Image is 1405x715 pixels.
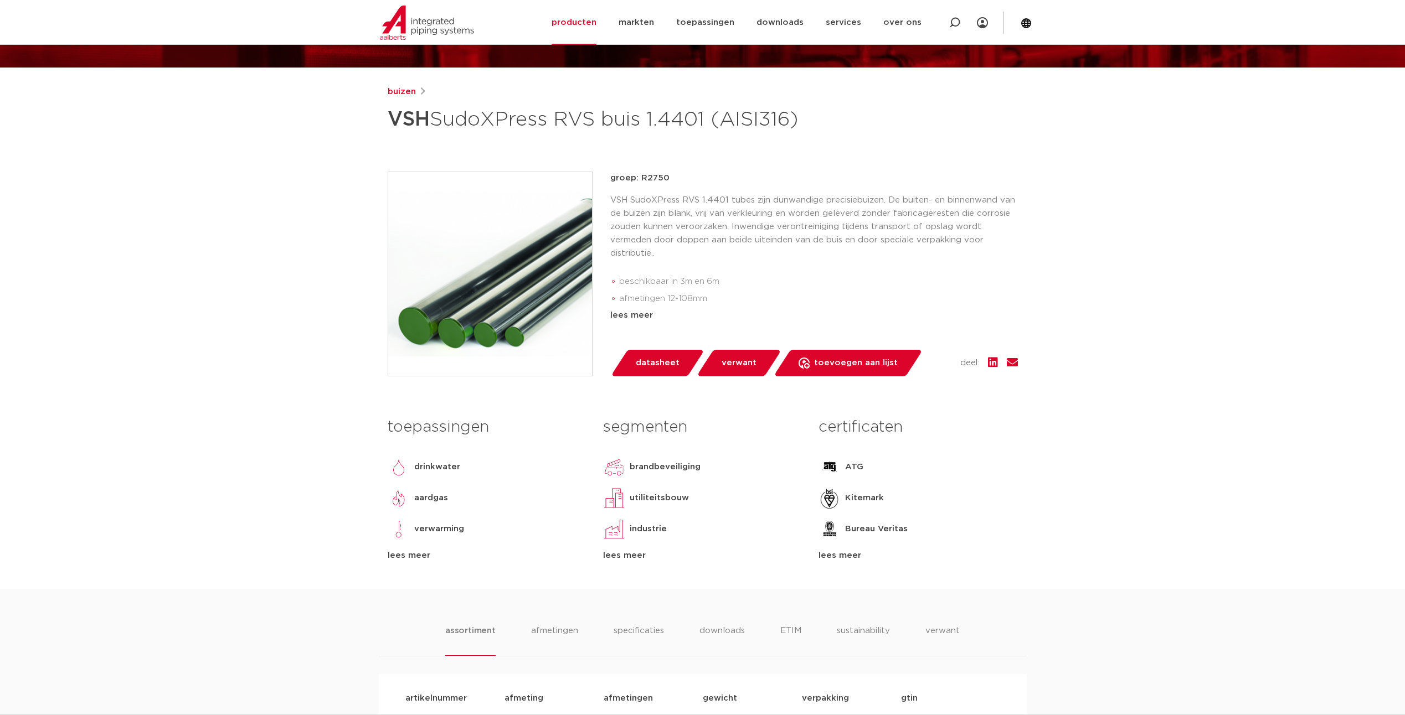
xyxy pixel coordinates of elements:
[603,518,625,540] img: industrie
[780,624,801,656] li: ETIM
[925,624,960,656] li: verwant
[722,354,756,372] span: verwant
[388,549,586,562] div: lees meer
[703,692,802,705] p: gewicht
[610,194,1018,260] p: VSH SudoXPress RVS 1.4401 tubes zijn dunwandige precisiebuizen. De buiten- en binnenwand van de b...
[610,172,1018,185] p: groep: R2750
[603,487,625,509] img: utiliteitsbouw
[414,460,460,474] p: drinkwater
[614,624,664,656] li: specificaties
[388,487,410,509] img: aardgas
[630,491,689,505] p: utiliteitsbouw
[388,416,586,438] h3: toepassingen
[505,692,604,705] p: afmeting
[619,273,1018,291] li: beschikbaar in 3m en 6m
[819,487,841,509] img: Kitemark
[699,624,745,656] li: downloads
[388,85,416,99] a: buizen
[845,491,884,505] p: Kitemark
[610,350,704,376] a: datasheet
[696,350,781,376] a: verwant
[845,522,908,536] p: Bureau Veritas
[388,110,430,129] strong: VSH
[414,522,464,536] p: verwarming
[901,692,1000,705] p: gtin
[960,356,979,370] span: deel:
[388,172,592,376] img: Product Image for VSH SudoXPress RVS buis 1.4401 (AISI316)
[405,692,505,705] p: artikelnummer
[819,416,1017,438] h3: certificaten
[814,354,898,372] span: toevoegen aan lijst
[388,103,804,136] h1: SudoXPress RVS buis 1.4401 (AISI316)
[445,624,496,656] li: assortiment
[630,522,667,536] p: industrie
[636,354,680,372] span: datasheet
[388,456,410,478] img: drinkwater
[531,624,578,656] li: afmetingen
[603,416,802,438] h3: segmenten
[845,460,863,474] p: ATG
[603,456,625,478] img: brandbeveiliging
[610,309,1018,322] div: lees meer
[802,692,901,705] p: verpakking
[819,456,841,478] img: ATG
[603,549,802,562] div: lees meer
[619,290,1018,308] li: afmetingen 12-108mm
[604,692,703,705] p: afmetingen
[819,549,1017,562] div: lees meer
[819,518,841,540] img: Bureau Veritas
[630,460,701,474] p: brandbeveiliging
[837,624,890,656] li: sustainability
[414,491,448,505] p: aardgas
[388,518,410,540] img: verwarming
